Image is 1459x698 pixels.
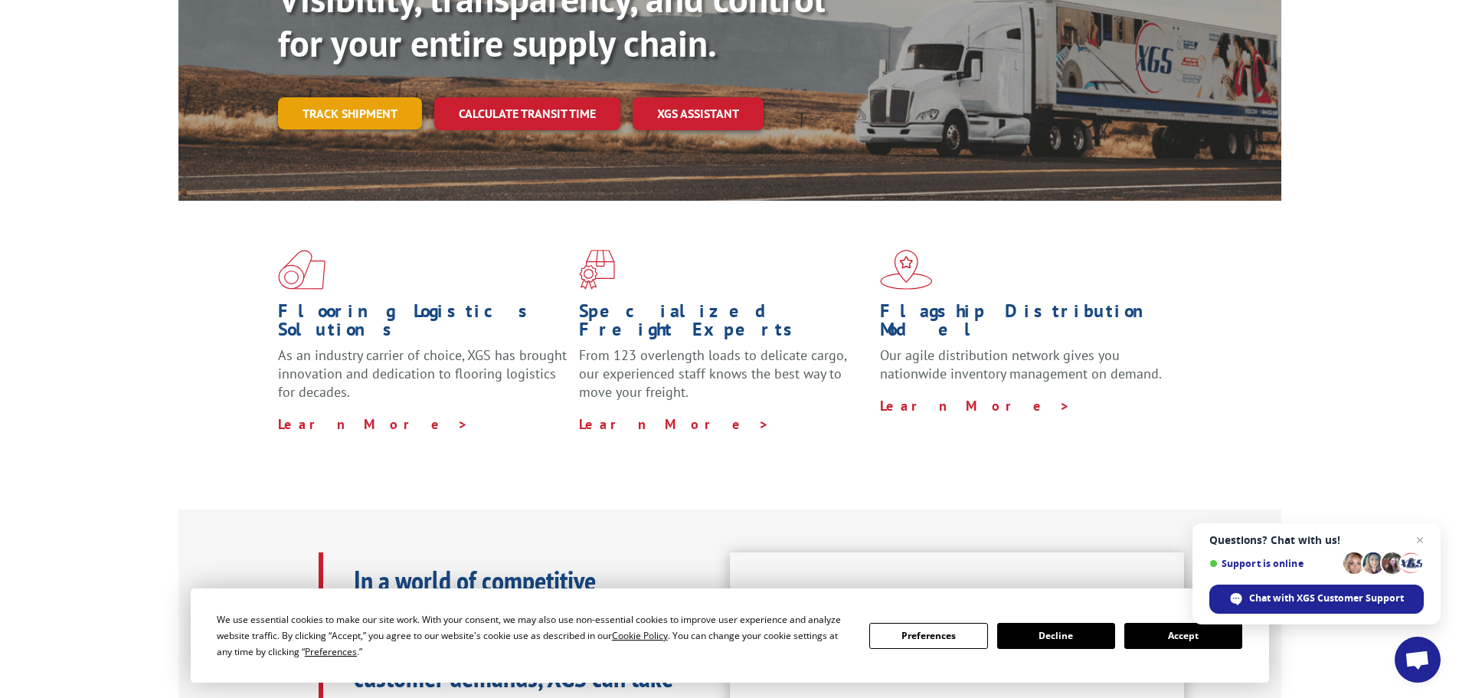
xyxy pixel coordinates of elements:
[612,629,668,642] span: Cookie Policy
[217,611,851,660] div: We use essential cookies to make our site work. With your consent, we may also use non-essential ...
[1411,531,1429,549] span: Close chat
[880,302,1169,346] h1: Flagship Distribution Model
[434,97,620,130] a: Calculate transit time
[880,250,933,290] img: xgs-icon-flagship-distribution-model-red
[278,302,568,346] h1: Flooring Logistics Solutions
[579,250,615,290] img: xgs-icon-focused-on-flooring-red
[997,623,1115,649] button: Decline
[633,97,764,130] a: XGS ASSISTANT
[869,623,987,649] button: Preferences
[305,645,357,658] span: Preferences
[1249,591,1404,605] span: Chat with XGS Customer Support
[880,397,1071,415] a: Learn More >
[1395,637,1441,683] div: Open chat
[579,415,770,433] a: Learn More >
[278,97,422,129] a: Track shipment
[278,415,469,433] a: Learn More >
[579,346,869,415] p: From 123 overlength loads to delicate cargo, our experienced staff knows the best way to move you...
[278,346,567,401] span: As an industry carrier of choice, XGS has brought innovation and dedication to flooring logistics...
[1209,585,1424,614] div: Chat with XGS Customer Support
[1124,623,1242,649] button: Accept
[1209,558,1338,569] span: Support is online
[278,250,325,290] img: xgs-icon-total-supply-chain-intelligence-red
[880,346,1162,382] span: Our agile distribution network gives you nationwide inventory management on demand.
[579,302,869,346] h1: Specialized Freight Experts
[191,588,1269,683] div: Cookie Consent Prompt
[1209,534,1424,546] span: Questions? Chat with us!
